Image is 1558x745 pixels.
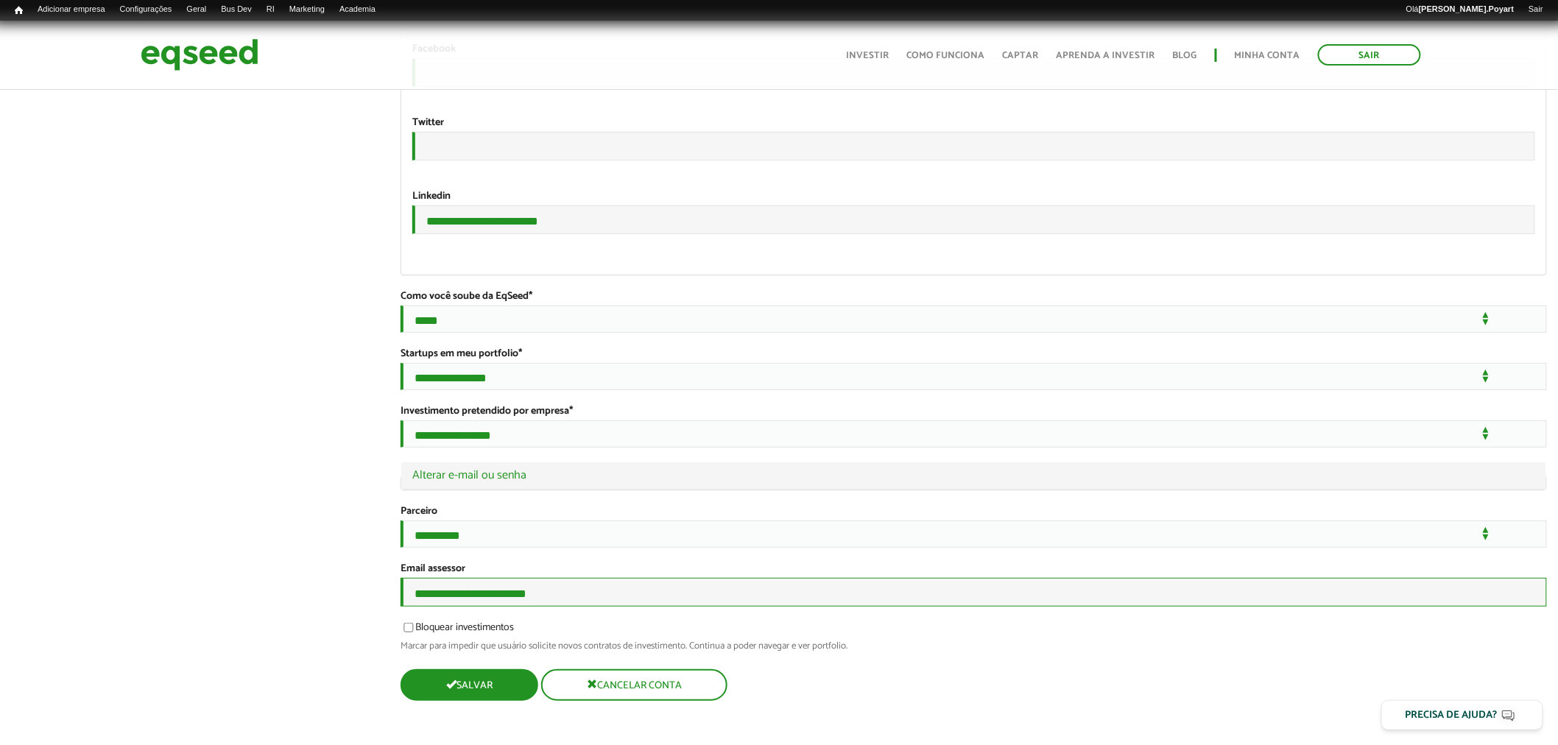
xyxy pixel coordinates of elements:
a: Marketing [282,4,332,15]
span: Início [15,5,23,15]
label: Email assessor [401,564,465,574]
a: Aprenda a investir [1057,51,1155,60]
a: Como funciona [907,51,985,60]
label: Bloquear investimentos [401,623,514,638]
label: Investimento pretendido por empresa [401,406,573,417]
strong: [PERSON_NAME].Poyart [1419,4,1514,13]
a: RI [259,4,282,15]
a: Configurações [113,4,180,15]
img: EqSeed [141,35,258,74]
a: Adicionar empresa [30,4,113,15]
span: Este campo é obrigatório. [529,288,532,305]
a: Academia [332,4,383,15]
a: Olá[PERSON_NAME].Poyart [1399,4,1522,15]
a: Sair [1521,4,1551,15]
button: Cancelar conta [541,669,727,701]
button: Salvar [401,669,538,701]
input: Bloquear investimentos [395,623,422,632]
div: Marcar para impedir que usuário solicite novos contratos de investimento. Continua a poder navega... [401,641,1547,651]
label: Como você soube da EqSeed [401,292,532,302]
span: Este campo é obrigatório. [518,345,522,362]
a: Blog [1173,51,1197,60]
a: Captar [1003,51,1039,60]
a: Investir [847,51,889,60]
label: Startups em meu portfolio [401,349,522,359]
span: Este campo é obrigatório. [569,403,573,420]
label: Parceiro [401,506,437,517]
label: Linkedin [412,191,451,202]
a: Sair [1318,44,1421,66]
label: Twitter [412,118,444,128]
a: Minha conta [1235,51,1300,60]
a: Geral [179,4,214,15]
a: Início [7,4,30,18]
a: Alterar e-mail ou senha [412,470,1535,481]
a: Bus Dev [214,4,259,15]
